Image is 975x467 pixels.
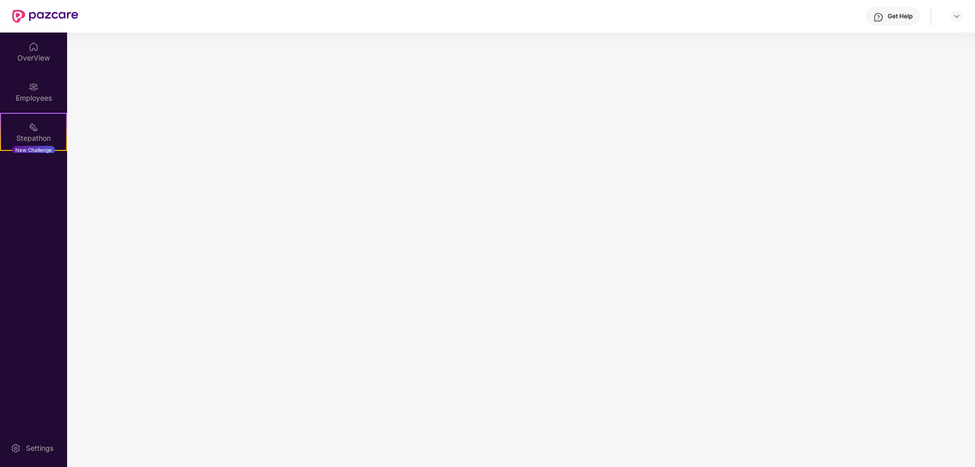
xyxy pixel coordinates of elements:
img: svg+xml;base64,PHN2ZyB4bWxucz0iaHR0cDovL3d3dy53My5vcmcvMjAwMC9zdmciIHdpZHRoPSIyMSIgaGVpZ2h0PSIyMC... [28,122,39,132]
img: svg+xml;base64,PHN2ZyBpZD0iRW1wbG95ZWVzIiB4bWxucz0iaHR0cDovL3d3dy53My5vcmcvMjAwMC9zdmciIHdpZHRoPS... [28,82,39,92]
img: svg+xml;base64,PHN2ZyBpZD0iSG9tZSIgeG1sbnM9Imh0dHA6Ly93d3cudzMub3JnLzIwMDAvc3ZnIiB3aWR0aD0iMjAiIG... [28,42,39,52]
img: svg+xml;base64,PHN2ZyBpZD0iSGVscC0zMngzMiIgeG1sbnM9Imh0dHA6Ly93d3cudzMub3JnLzIwMDAvc3ZnIiB3aWR0aD... [873,12,883,22]
div: New Challenge [12,146,55,154]
div: Stepathon [1,133,66,143]
img: New Pazcare Logo [12,10,78,23]
img: svg+xml;base64,PHN2ZyBpZD0iU2V0dGluZy0yMHgyMCIgeG1sbnM9Imh0dHA6Ly93d3cudzMub3JnLzIwMDAvc3ZnIiB3aW... [11,443,21,453]
img: svg+xml;base64,PHN2ZyBpZD0iRHJvcGRvd24tMzJ4MzIiIHhtbG5zPSJodHRwOi8vd3d3LnczLm9yZy8yMDAwL3N2ZyIgd2... [953,12,961,20]
div: Get Help [888,12,912,20]
div: Settings [23,443,56,453]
